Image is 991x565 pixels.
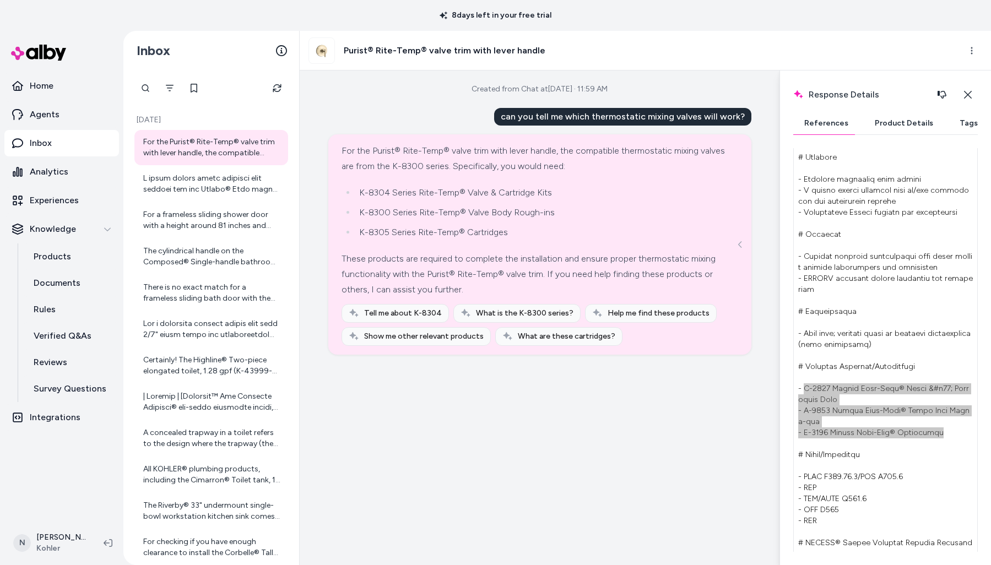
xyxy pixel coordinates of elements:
[4,130,119,156] a: Inbox
[23,376,119,402] a: Survey Questions
[143,137,281,159] div: For the Purist® Rite-Temp® valve trim with lever handle, the compatible thermostatic mixing valve...
[30,108,59,121] p: Agents
[134,530,288,565] a: For checking if you have enough clearance to install the Corbelle® Tall ContinuousClean two-piece...
[134,457,288,492] a: All KOHLER® plumbing products, including the Cimarron® Toilet tank, 1.6 gpf, come with the KOHLER...
[30,222,76,236] p: Knowledge
[518,331,615,342] span: What are these cartridges?
[134,115,288,126] p: [DATE]
[143,355,281,377] div: Certainly! The Highline® Two-piece elongated toilet, 1.28 gpf (K-43999-RA-0) is a water-efficient...
[143,464,281,486] div: All KOHLER® plumbing products, including the Cimarron® Toilet tank, 1.6 gpf, come with the KOHLER...
[4,159,119,185] a: Analytics
[34,329,91,343] p: Verified Q&As
[30,79,53,93] p: Home
[134,239,288,274] a: The cylindrical handle on the Composed® Single-handle bathroom sink faucet allows for both volume...
[266,77,288,99] button: Refresh
[143,318,281,340] div: Lor i dolorsita consect adipis elit sedd 2/7" eiusm tempo inc utlaboreetdol 08" magnaa, enim adm ...
[793,84,953,106] h2: Response Details
[356,225,735,240] li: K-8305 Series Rite-Temp® Cartridges
[608,308,710,319] span: Help me find these products
[30,194,79,207] p: Experiences
[364,308,442,319] span: Tell me about K-8304
[34,276,80,290] p: Documents
[134,312,288,347] a: Lor i dolorsita consect adipis elit sedd 2/7" eiusm tempo inc utlaboreetdol 08" magnaa, enim adm ...
[159,77,181,99] button: Filter
[4,101,119,128] a: Agents
[864,112,944,134] button: Product Details
[34,356,67,369] p: Reviews
[34,303,56,316] p: Rules
[4,73,119,99] a: Home
[364,331,484,342] span: Show me other relevant products
[34,382,106,395] p: Survey Questions
[23,323,119,349] a: Verified Q&As
[134,166,288,202] a: L ipsum dolors ametc adipisci elit seddoei tem inc Utlabo® Etdo magna A-518856-E ad minimve quisn...
[143,282,281,304] div: There is no exact match for a frameless sliding bath door with the same height (61-9/16") and wid...
[134,421,288,456] a: A concealed trapway in a toilet refers to the design where the trapway (the curved channel inside...
[143,427,281,449] div: A concealed trapway in a toilet refers to the design where the trapway (the curved channel inside...
[4,404,119,431] a: Integrations
[134,130,288,165] a: For the Purist® Rite-Temp® valve trim with lever handle, the compatible thermostatic mixing valve...
[143,391,281,413] div: | Loremip | [Dolorsit™ Ame Consecte Adipisci® eli-seddo eiusmodte incidi, 2.12 utl](etdol://mag.a...
[309,38,334,63] img: zac39574_rgb
[472,84,608,95] div: Created from Chat at [DATE] · 11:59 AM
[356,205,735,220] li: K-8300 Series Rite-Temp® Valve Body Rough-ins
[7,525,95,561] button: N[PERSON_NAME]Kohler
[36,543,86,554] span: Kohler
[143,500,281,522] div: The Riverby® 33" undermount single-bowl workstation kitchen sink comes with the following include...
[134,203,288,238] a: For a frameless sliding shower door with a height around 81 inches and 5/16" thick glass with a w...
[494,108,751,126] div: can you tell me which thermostatic mixing valves will work?
[134,348,288,383] a: Certainly! The Highline® Two-piece elongated toilet, 1.28 gpf (K-43999-RA-0) is a water-efficient...
[30,165,68,178] p: Analytics
[134,493,288,529] a: The Riverby® 33" undermount single-bowl workstation kitchen sink comes with the following include...
[4,216,119,242] button: Knowledge
[34,250,71,263] p: Products
[4,187,119,214] a: Experiences
[134,384,288,420] a: | Loremip | [Dolorsit™ Ame Consecte Adipisci® eli-seddo eiusmodte incidi, 2.12 utl](etdol://mag.a...
[23,243,119,270] a: Products
[476,308,573,319] span: What is the K-8300 series?
[344,44,545,57] h3: Purist® Rite-Temp® valve trim with lever handle
[30,411,80,424] p: Integrations
[342,251,735,297] div: These products are required to complete the installation and ensure proper thermostatic mixing fu...
[30,137,52,150] p: Inbox
[134,275,288,311] a: There is no exact match for a frameless sliding bath door with the same height (61-9/16") and wid...
[734,238,747,251] button: See more
[143,246,281,268] div: The cylindrical handle on the Composed® Single-handle bathroom sink faucet allows for both volume...
[13,534,31,552] span: N
[36,532,86,543] p: [PERSON_NAME]
[793,112,859,134] button: References
[143,209,281,231] div: For a frameless sliding shower door with a height around 81 inches and 5/16" thick glass with a w...
[23,296,119,323] a: Rules
[433,10,558,21] p: 8 days left in your free trial
[342,143,735,174] div: For the Purist® Rite-Temp® valve trim with lever handle, the compatible thermostatic mixing valve...
[11,45,66,61] img: alby Logo
[356,185,735,200] li: K-8304 Series Rite-Temp® Valve & Cartridge Kits
[23,349,119,376] a: Reviews
[143,536,281,558] div: For checking if you have enough clearance to install the Corbelle® Tall ContinuousClean two-piece...
[23,270,119,296] a: Documents
[949,112,989,134] button: Tags
[143,173,281,195] div: L ipsum dolors ametc adipisci elit seddoei tem inc Utlabo® Etdo magna A-518856-E ad minimve quisn...
[137,42,170,59] h2: Inbox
